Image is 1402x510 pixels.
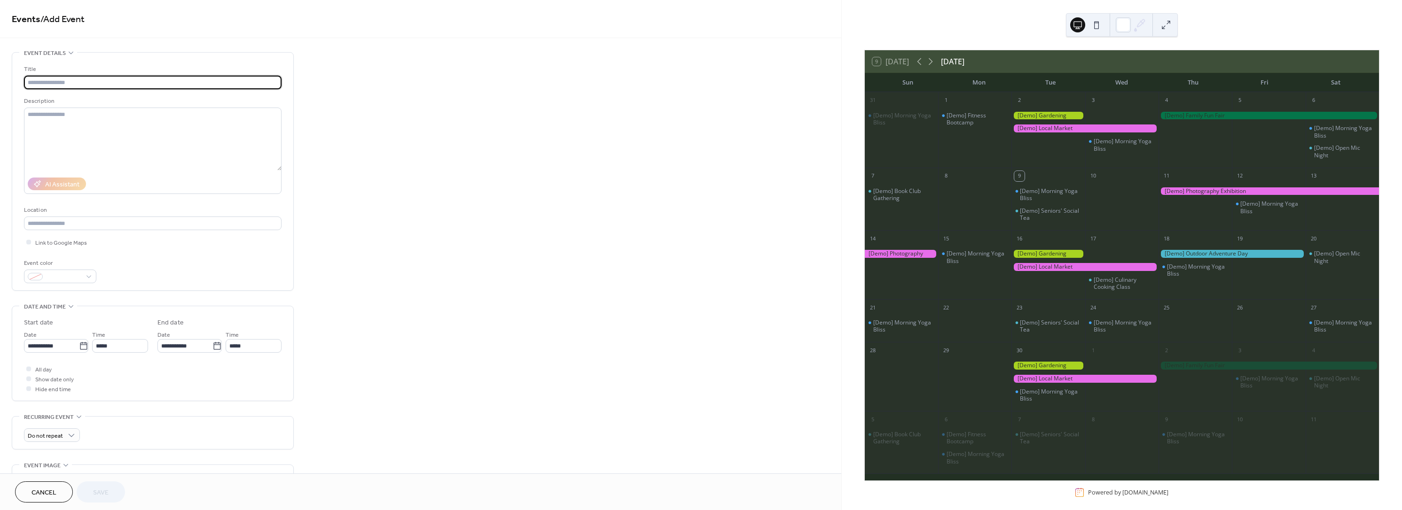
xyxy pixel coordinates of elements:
[868,414,878,425] div: 5
[868,171,878,181] div: 7
[865,112,938,126] div: [Demo] Morning Yoga Bliss
[947,112,1008,126] div: [Demo] Fitness Bootcamp
[15,481,73,502] button: Cancel
[35,365,52,375] span: All day
[1086,73,1158,92] div: Wed
[941,302,951,313] div: 22
[1011,187,1085,202] div: [Demo] Morning Yoga Bliss
[35,238,87,248] span: Link to Google Maps
[872,73,944,92] div: Sun
[1020,187,1081,202] div: [Demo] Morning Yoga Bliss
[1161,302,1172,313] div: 25
[1308,302,1319,313] div: 27
[1088,171,1098,181] div: 10
[941,414,951,425] div: 6
[1314,319,1375,333] div: [Demo] Morning Yoga Bliss
[1011,207,1085,222] div: [Demo] Seniors' Social Tea
[1314,124,1375,139] div: [Demo] Morning Yoga Bliss
[24,64,280,74] div: Title
[1306,124,1379,139] div: [Demo] Morning Yoga Bliss
[868,95,878,106] div: 31
[1235,233,1245,244] div: 19
[1094,276,1155,291] div: [Demo] Culinary Cooking Class
[1314,250,1375,264] div: [Demo] Open Mic Night
[1161,233,1172,244] div: 18
[947,250,1008,264] div: [Demo] Morning Yoga Bliss
[1308,414,1319,425] div: 11
[1015,73,1086,92] div: Tue
[1011,250,1085,258] div: [Demo] Gardening Workshop
[1308,95,1319,106] div: 6
[1232,200,1305,215] div: [Demo] Morning Yoga Bliss
[1011,388,1085,402] div: [Demo] Morning Yoga Bliss
[938,250,1011,264] div: [Demo] Morning Yoga Bliss
[1229,73,1300,92] div: Fri
[1014,414,1025,425] div: 7
[31,488,56,498] span: Cancel
[868,233,878,244] div: 14
[1014,345,1025,355] div: 30
[24,461,61,471] span: Event image
[1235,171,1245,181] div: 12
[1088,414,1098,425] div: 8
[873,319,934,333] div: [Demo] Morning Yoga Bliss
[1158,73,1229,92] div: Thu
[873,431,934,445] div: [Demo] Book Club Gathering
[24,96,280,106] div: Description
[1306,250,1379,264] div: [Demo] Open Mic Night
[1308,171,1319,181] div: 13
[1167,263,1228,278] div: [Demo] Morning Yoga Bliss
[1088,302,1098,313] div: 24
[157,330,170,340] span: Date
[1020,207,1081,222] div: [Demo] Seniors' Social Tea
[1235,345,1245,355] div: 3
[35,385,71,394] span: Hide end time
[1159,187,1379,195] div: [Demo] Photography Exhibition
[938,431,1011,445] div: [Demo] Fitness Bootcamp
[1161,171,1172,181] div: 11
[1235,302,1245,313] div: 26
[944,73,1015,92] div: Mon
[1306,375,1379,389] div: [Demo] Open Mic Night
[1014,171,1025,181] div: 9
[1159,112,1379,120] div: [Demo] Family Fun Fair
[1161,345,1172,355] div: 2
[1306,319,1379,333] div: [Demo] Morning Yoga Bliss
[1308,233,1319,244] div: 20
[938,112,1011,126] div: [Demo] Fitness Bootcamp
[24,412,74,422] span: Recurring event
[1011,124,1159,132] div: [Demo] Local Market
[1159,431,1232,445] div: [Demo] Morning Yoga Bliss
[1085,319,1159,333] div: [Demo] Morning Yoga Bliss
[941,345,951,355] div: 29
[24,318,53,328] div: Start date
[1240,200,1301,215] div: [Demo] Morning Yoga Bliss
[941,233,951,244] div: 15
[1011,375,1159,383] div: [Demo] Local Market
[1161,414,1172,425] div: 9
[1011,431,1085,445] div: [Demo] Seniors' Social Tea
[1011,263,1159,271] div: [Demo] Local Market
[1014,95,1025,106] div: 2
[1020,319,1081,333] div: [Demo] Seniors' Social Tea
[1085,138,1159,152] div: [Demo] Morning Yoga Bliss
[1240,375,1301,389] div: [Demo] Morning Yoga Bliss
[1094,138,1155,152] div: [Demo] Morning Yoga Bliss
[1088,233,1098,244] div: 17
[938,450,1011,465] div: [Demo] Morning Yoga Bliss
[865,431,938,445] div: [Demo] Book Club Gathering
[947,450,1008,465] div: [Demo] Morning Yoga Bliss
[1232,375,1305,389] div: [Demo] Morning Yoga Bliss
[157,318,184,328] div: End date
[1159,250,1306,258] div: [Demo] Outdoor Adventure Day
[40,10,85,29] span: / Add Event
[868,302,878,313] div: 21
[1088,95,1098,106] div: 3
[92,330,105,340] span: Time
[24,330,37,340] span: Date
[865,250,938,258] div: [Demo] Photography Exhibition
[865,319,938,333] div: [Demo] Morning Yoga Bliss
[873,187,934,202] div: [Demo] Book Club Gathering
[226,330,239,340] span: Time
